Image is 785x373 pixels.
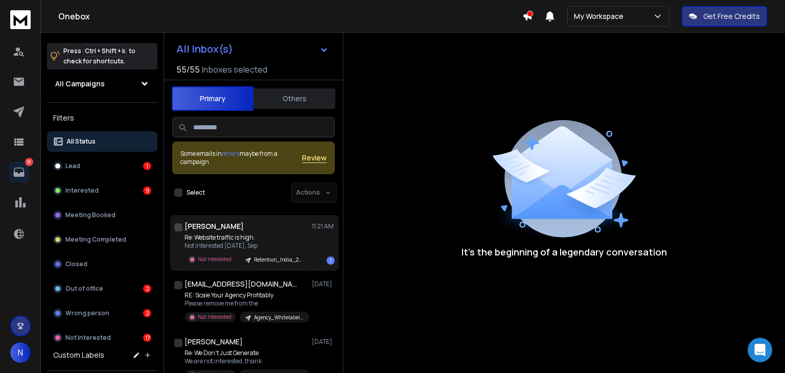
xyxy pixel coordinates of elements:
label: Select [187,189,205,197]
button: Lead1 [47,156,157,176]
button: Not Interested17 [47,328,157,348]
a: 31 [9,162,29,182]
h1: [PERSON_NAME] [184,337,243,347]
p: Closed [65,260,87,268]
div: 1 [143,162,151,170]
p: Re: Website traffic is high. [184,234,307,242]
h3: Inboxes selected [202,63,267,76]
p: Not interested [DATE], Sep [184,242,307,250]
p: All Status [66,137,96,146]
button: N [10,342,31,363]
div: 9 [143,186,151,195]
p: Get Free Credits [703,11,760,21]
button: Wrong person2 [47,303,157,323]
h1: All Inbox(s) [176,44,233,54]
p: We are not interested, thank [184,357,307,365]
p: Wrong person [65,309,109,317]
div: Some emails in maybe from a campaign [180,150,302,166]
p: Meeting Completed [65,236,126,244]
button: All Campaigns [47,74,157,94]
button: All Status [47,131,157,152]
p: Out of office [65,285,103,293]
button: Meeting Completed [47,229,157,250]
button: Meeting Booked [47,205,157,225]
p: Not Interested [198,255,232,263]
p: 31 [25,158,33,166]
p: Re: We Don’t Just Generate [184,349,307,357]
div: 1 [327,257,335,265]
button: Review [302,153,327,163]
div: Open Intercom Messenger [748,338,772,362]
img: logo [10,10,31,29]
p: Please remove me from the [184,299,307,308]
p: Press to check for shortcuts. [63,46,135,66]
h1: Onebox [58,10,522,22]
p: [DATE] [312,280,335,288]
h3: Filters [47,111,157,125]
p: Agency_Whitelabeling_Manav_Apollo-leads [254,314,303,321]
p: 11:21 AM [312,222,335,230]
p: [DATE] [312,338,335,346]
div: 17 [143,334,151,342]
h3: Custom Labels [53,350,104,360]
p: RE: Scale Your Agency Profitably [184,291,307,299]
h1: [EMAIL_ADDRESS][DOMAIN_NAME] [184,279,297,289]
button: Primary [172,86,253,111]
p: It’s the beginning of a legendary conversation [461,245,667,259]
p: Not Interested [198,313,232,321]
button: Closed [47,254,157,274]
p: Meeting Booked [65,211,116,219]
button: All Inbox(s) [168,39,337,59]
p: Interested [65,186,99,195]
button: Interested9 [47,180,157,201]
span: 55 / 55 [176,63,200,76]
span: others [222,149,240,158]
p: Lead [65,162,80,170]
div: 2 [143,285,151,293]
span: Ctrl + Shift + k [83,45,127,57]
p: Not Interested [65,334,111,342]
h1: All Campaigns [55,79,105,89]
button: Get Free Credits [682,6,767,27]
h1: [PERSON_NAME] [184,221,244,231]
button: Others [253,87,335,110]
p: My Workspace [574,11,628,21]
div: 2 [143,309,151,317]
button: Out of office2 [47,278,157,299]
p: Retention_India_2variation [254,256,303,264]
